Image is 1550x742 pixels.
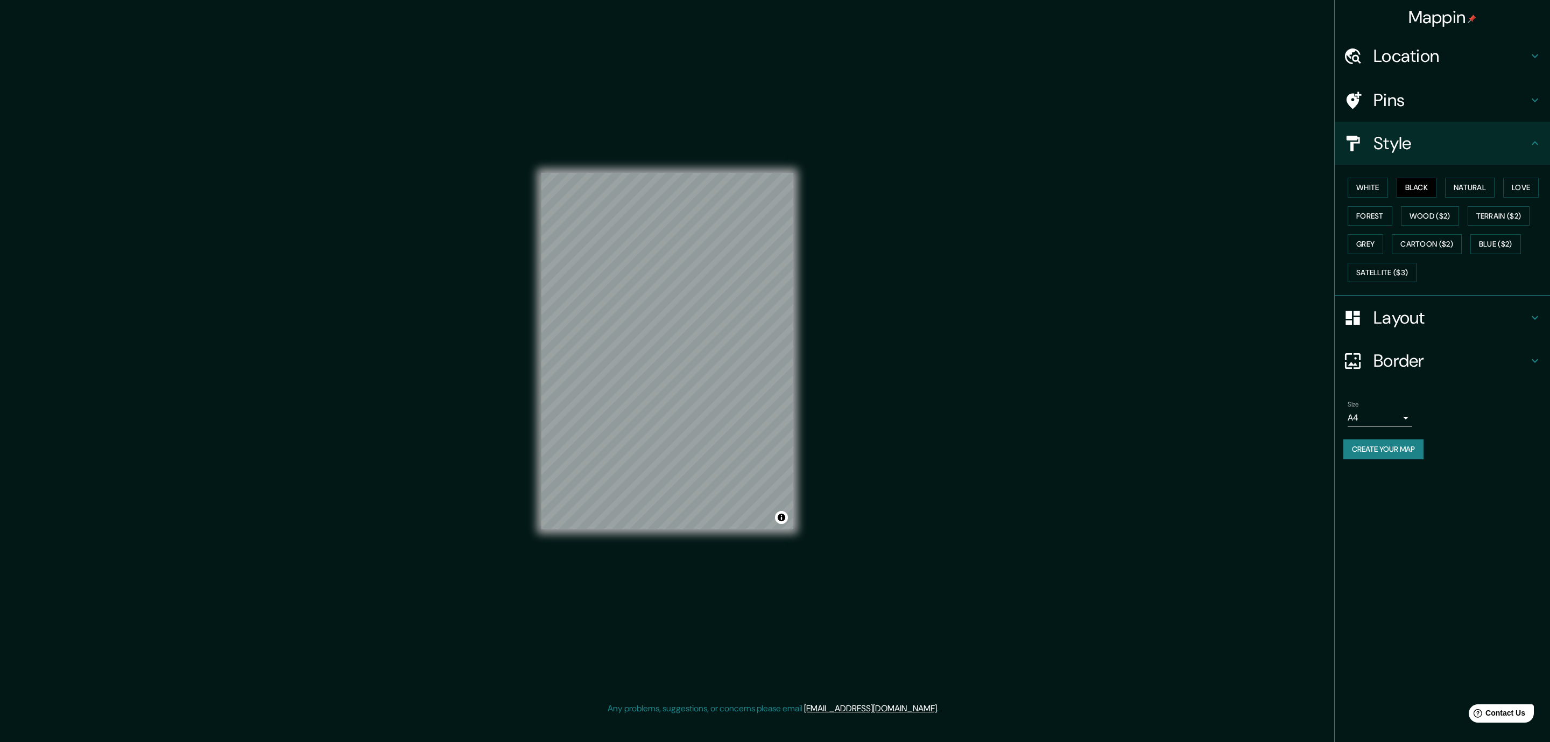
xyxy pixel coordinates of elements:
button: White [1348,178,1388,198]
iframe: Help widget launcher [1454,700,1538,730]
h4: Border [1373,350,1528,372]
button: Black [1397,178,1437,198]
h4: Layout [1373,307,1528,328]
div: . [939,702,940,715]
div: Style [1335,122,1550,165]
h4: Location [1373,45,1528,67]
button: Natural [1445,178,1495,198]
a: [EMAIL_ADDRESS][DOMAIN_NAME] [804,703,937,714]
canvas: Map [541,173,793,529]
p: Any problems, suggestions, or concerns please email . [608,702,939,715]
button: Terrain ($2) [1468,206,1530,226]
div: A4 [1348,409,1412,426]
div: Pins [1335,79,1550,122]
button: Create your map [1343,439,1424,459]
div: . [940,702,942,715]
h4: Pins [1373,89,1528,111]
button: Satellite ($3) [1348,263,1417,283]
label: Size [1348,400,1359,409]
h4: Mappin [1408,6,1477,28]
img: pin-icon.png [1468,15,1476,23]
button: Love [1503,178,1539,198]
div: Border [1335,339,1550,382]
button: Forest [1348,206,1392,226]
h4: Style [1373,132,1528,154]
button: Toggle attribution [775,511,788,524]
button: Grey [1348,234,1383,254]
div: Location [1335,34,1550,78]
button: Blue ($2) [1470,234,1521,254]
button: Cartoon ($2) [1392,234,1462,254]
div: Layout [1335,296,1550,339]
button: Wood ($2) [1401,206,1459,226]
